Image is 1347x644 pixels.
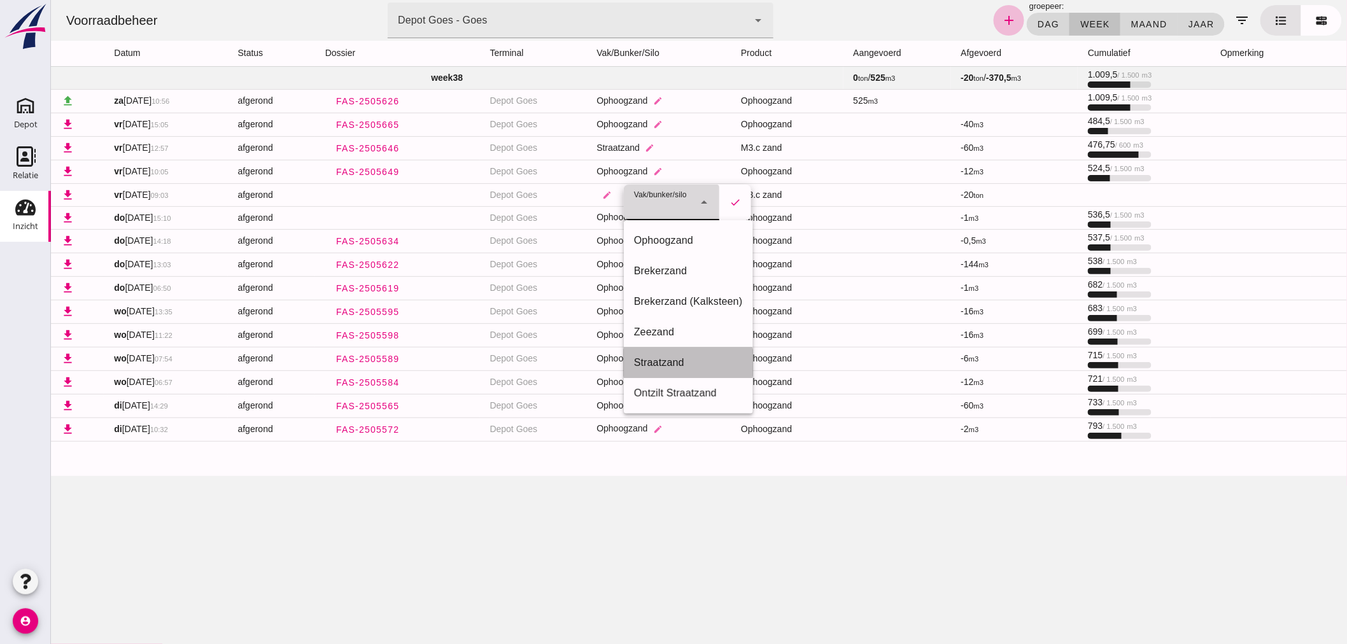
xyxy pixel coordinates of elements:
td: afgerond [177,370,264,394]
small: m3 [1083,234,1094,242]
div: Relatie [13,171,38,179]
span: FAS-2505598 [285,330,349,340]
td: Depot Goes [429,229,536,253]
small: 06:50 [102,284,120,292]
div: Brekerzand [583,263,692,279]
div: Ophoogzand [583,233,692,248]
span: [DATE] [63,400,117,410]
span: 536,5 [1037,209,1094,220]
span: 715 [1037,350,1086,360]
small: m3 [1091,94,1101,102]
span: -12 [910,377,933,387]
span: [DATE] [63,283,120,293]
strong: za [63,95,73,106]
td: afgerond [177,89,264,113]
i: account_circle [13,608,38,634]
td: Depot Goes [429,206,536,229]
td: Ophoogzand [680,417,792,441]
small: m3 [923,308,933,316]
small: / 1.500 [1059,234,1081,242]
strong: do [63,213,74,223]
small: / 1.500 [1052,375,1074,383]
small: m3 [1076,375,1087,383]
td: afgerond [177,113,264,136]
small: 14:29 [99,402,117,410]
span: 733 [1037,397,1086,407]
td: Ophoogzand [535,276,680,300]
i: download [10,188,24,202]
td: Depot Goes [429,136,536,160]
small: m3 [1076,258,1087,265]
td: Depot Goes [429,253,536,276]
div: Zeezand [583,325,692,340]
div: Brekerzand (Kalksteen) [583,294,692,309]
small: / 1.500 [1052,305,1074,312]
small: m3 [923,379,933,386]
td: Depot Goes [429,417,536,441]
a: FAS-2505584 [274,371,359,394]
small: 10:32 [99,426,117,433]
a: FAS-2505589 [274,347,359,370]
small: m3 [1091,71,1101,79]
span: FAS-2505619 [285,283,349,293]
span: -60 [910,400,933,410]
span: 699 [1037,326,1086,337]
span: [DATE] [63,306,122,316]
a: FAS-2505595 [274,300,359,323]
button: maand [1069,13,1127,36]
small: 13:03 [102,261,120,269]
strong: wo [63,306,75,316]
span: dag [986,19,1008,29]
strong: di [63,400,71,410]
i: download [10,211,24,225]
th: aangevoerd [793,41,900,66]
th: status [177,41,264,66]
strong: di [63,424,71,434]
span: [DATE] [63,424,117,434]
strong: vr [63,190,71,200]
span: [DATE] [63,213,120,223]
td: Ophoogzand [535,347,680,370]
span: [DATE] [63,353,122,363]
td: Straatzand [535,136,680,160]
span: -16 [910,330,933,340]
td: M3.c zand [680,183,792,206]
div: Voorraadbeheer [5,11,116,29]
td: Depot Goes [429,370,536,394]
td: afgerond [177,206,264,229]
i: download [10,399,24,412]
i: download [10,375,24,389]
td: afgerond [177,323,264,347]
td: Ophoogzand [680,89,792,113]
small: m3 [923,332,933,339]
small: m3 [918,214,928,222]
td: Ophoogzand [680,160,792,183]
span: / [910,73,971,83]
td: afgerond [177,136,264,160]
td: Depot Goes [429,113,536,136]
small: / 1.500 [1067,71,1089,79]
span: FAS-2505595 [285,307,349,317]
span: 524,5 [1037,163,1094,173]
td: Ophoogzand [680,394,792,417]
small: m3 [923,144,933,152]
button: jaar [1127,13,1174,36]
strong: -20 [910,73,923,83]
td: Ophoogzand [680,370,792,394]
i: download [10,165,24,178]
i: edit [602,424,612,434]
th: datum [53,41,176,66]
small: m3 [923,402,933,410]
small: / 1.500 [1059,165,1081,172]
span: FAS-2505649 [285,167,349,177]
span: [DATE] [63,143,117,153]
td: Ophoogzand [680,229,792,253]
span: 538 [1037,256,1086,266]
a: FAS-2505646 [274,137,359,160]
small: / 1.500 [1059,118,1081,125]
td: Ophoogzand [535,300,680,323]
span: FAS-2505584 [285,377,349,388]
td: Ophoogzand [680,206,792,229]
small: m3 [918,284,928,292]
span: FAS-2505572 [285,424,349,435]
